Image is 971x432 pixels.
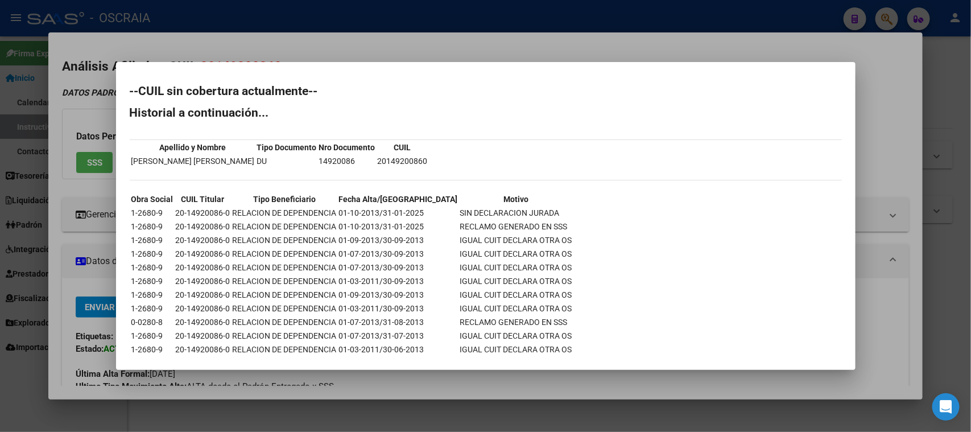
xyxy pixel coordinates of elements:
th: CUIL [377,141,428,154]
td: 20-14920086-0 [175,316,231,328]
td: 01-03-2011/30-06-2013 [338,343,458,356]
td: SIN DECLARACION JURADA [460,207,573,219]
td: 01-07-2013/31-08-2013 [338,316,458,328]
td: 0-0280-8 [131,316,174,328]
td: RELACION DE DEPENDENCIA [232,220,337,233]
td: [PERSON_NAME] [PERSON_NAME] [131,155,255,167]
td: 01-03-2011/30-09-2013 [338,275,458,287]
td: RELACION DE DEPENDENCIA [232,316,337,328]
td: IGUAL CUIT DECLARA OTRA OS [460,289,573,301]
td: 1-2680-9 [131,207,174,219]
th: Nro Documento [319,141,376,154]
td: 01-10-2013/31-01-2025 [338,207,458,219]
td: 20-14920086-0 [175,234,231,246]
td: 20-14920086-0 [175,289,231,301]
td: RELACION DE DEPENDENCIA [232,343,337,356]
td: 20-14920086-0 [175,343,231,356]
td: 20-14920086-0 [175,207,231,219]
td: 01-03-2011/30-09-2013 [338,302,458,315]
th: CUIL Titular [175,193,231,205]
td: 1-2680-9 [131,234,174,246]
td: RELACION DE DEPENDENCIA [232,207,337,219]
td: IGUAL CUIT DECLARA OTRA OS [460,302,573,315]
td: 1-2680-9 [131,248,174,260]
td: 20-14920086-0 [175,248,231,260]
td: RECLAMO GENERADO EN SSS [460,220,573,233]
td: 01-10-2013/31-01-2025 [338,220,458,233]
td: 20149200860 [377,155,428,167]
td: IGUAL CUIT DECLARA OTRA OS [460,330,573,342]
h2: --CUIL sin cobertura actualmente-- [130,85,842,97]
td: 1-2680-9 [131,330,174,342]
td: 1-2680-9 [131,343,174,356]
th: Motivo [460,193,573,205]
th: Apellido y Nombre [131,141,255,154]
th: Fecha Alta/[GEOGRAPHIC_DATA] [338,193,458,205]
td: 01-09-2013/30-09-2013 [338,289,458,301]
td: RELACION DE DEPENDENCIA [232,261,337,274]
td: 1-2680-9 [131,261,174,274]
td: 20-14920086-0 [175,302,231,315]
th: Obra Social [131,193,174,205]
div: Open Intercom Messenger [932,393,960,421]
td: IGUAL CUIT DECLARA OTRA OS [460,275,573,287]
td: 1-2680-9 [131,220,174,233]
td: RELACION DE DEPENDENCIA [232,248,337,260]
td: DU [257,155,317,167]
td: RELACION DE DEPENDENCIA [232,234,337,246]
td: IGUAL CUIT DECLARA OTRA OS [460,261,573,274]
td: 20-14920086-0 [175,330,231,342]
td: 01-09-2013/30-09-2013 [338,234,458,246]
th: Tipo Documento [257,141,317,154]
td: 01-07-2013/30-09-2013 [338,261,458,274]
th: Tipo Beneficiario [232,193,337,205]
td: 01-07-2013/31-07-2013 [338,330,458,342]
td: 1-2680-9 [131,289,174,301]
td: 20-14920086-0 [175,275,231,287]
td: IGUAL CUIT DECLARA OTRA OS [460,343,573,356]
td: IGUAL CUIT DECLARA OTRA OS [460,234,573,246]
h2: Historial a continuación... [130,107,842,118]
td: 01-07-2013/30-09-2013 [338,248,458,260]
td: IGUAL CUIT DECLARA OTRA OS [460,248,573,260]
td: RELACION DE DEPENDENCIA [232,275,337,287]
td: 14920086 [319,155,376,167]
td: RECLAMO GENERADO EN SSS [460,316,573,328]
td: RELACION DE DEPENDENCIA [232,302,337,315]
td: 1-2680-9 [131,302,174,315]
td: 20-14920086-0 [175,261,231,274]
td: RELACION DE DEPENDENCIA [232,330,337,342]
td: 20-14920086-0 [175,220,231,233]
td: 1-2680-9 [131,275,174,287]
td: RELACION DE DEPENDENCIA [232,289,337,301]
